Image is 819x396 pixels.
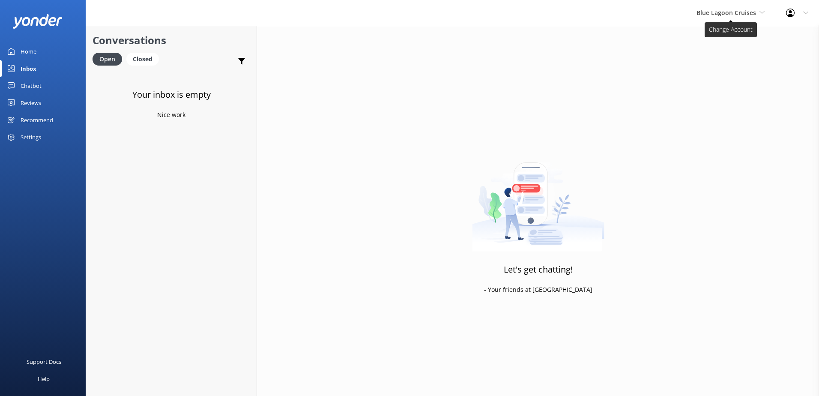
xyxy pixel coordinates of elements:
a: Closed [126,54,163,63]
h2: Conversations [93,32,250,48]
div: Home [21,43,36,60]
h3: Let's get chatting! [504,263,573,276]
div: Reviews [21,94,41,111]
div: Recommend [21,111,53,129]
p: Nice work [157,110,185,120]
div: Support Docs [27,353,61,370]
p: - Your friends at [GEOGRAPHIC_DATA] [484,285,592,294]
span: Blue Lagoon Cruises [696,9,756,17]
div: Settings [21,129,41,146]
div: Closed [126,53,159,66]
h3: Your inbox is empty [132,88,211,102]
div: Open [93,53,122,66]
img: yonder-white-logo.png [13,14,62,28]
a: Open [93,54,126,63]
div: Help [38,370,50,387]
div: Chatbot [21,77,42,94]
img: artwork of a man stealing a conversation from at giant smartphone [472,144,604,252]
div: Inbox [21,60,36,77]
